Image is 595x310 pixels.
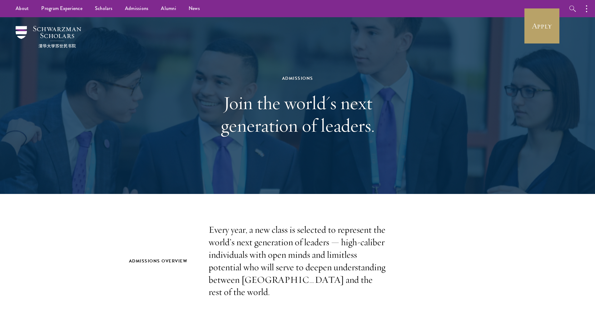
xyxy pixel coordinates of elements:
[129,257,196,265] h2: Admissions Overview
[190,92,405,137] h1: Join the world's next generation of leaders.
[16,26,81,48] img: Schwarzman Scholars
[209,224,387,298] p: Every year, a new class is selected to represent the world’s next generation of leaders — high-ca...
[190,74,405,82] div: Admissions
[524,8,559,43] a: Apply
